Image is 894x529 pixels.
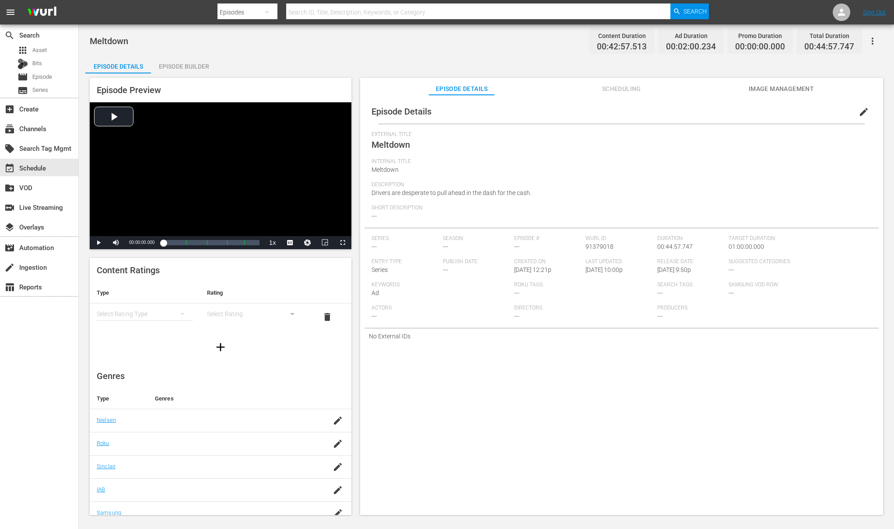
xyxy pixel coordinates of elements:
span: Publish Date: [443,258,510,265]
span: VOD [4,183,15,193]
span: Asset [32,46,47,55]
span: Content Ratings [97,265,160,275]
span: Image Management [748,84,814,94]
div: Bits [18,59,28,69]
div: Ad Duration [666,30,716,42]
button: Mute [107,236,125,249]
span: Episode Preview [97,85,161,95]
div: Episode Details [85,56,151,77]
span: External Title [372,131,867,138]
span: Bits [32,59,42,68]
a: Sinclair [97,463,116,470]
span: Short Description [372,205,867,212]
span: Last Updated: [585,258,652,265]
button: delete [317,306,338,327]
span: [DATE] 10:00p [585,266,623,273]
span: Keywords: [372,282,510,289]
span: Season: [443,235,510,242]
span: Actors [372,305,510,312]
span: --- [372,313,377,320]
span: menu [5,7,16,17]
span: --- [657,289,663,296]
a: Roku [97,440,109,446]
span: --- [514,289,519,296]
span: 00:00:00.000 [129,240,154,245]
div: Total Duration [804,30,854,42]
span: Episode Details [372,106,431,117]
a: IAB [97,486,105,493]
span: 00:44:57.747 [657,243,693,250]
span: Live Streaming [4,202,15,213]
span: --- [443,243,448,250]
span: Meltdown [90,36,128,46]
button: Episode Details [85,56,151,73]
button: edit [853,101,874,122]
a: Sign Out [863,9,886,16]
span: --- [443,266,448,273]
span: Series [372,266,388,273]
span: 91379018 [585,243,614,250]
span: Producers [657,305,796,312]
button: Episode Builder [151,56,217,73]
span: Reports [4,282,15,292]
span: Duration: [657,235,724,242]
span: Channels [4,124,15,134]
span: Drivers are desperate to pull ahead in the dash for the cash. [372,189,531,196]
span: edit [859,107,869,117]
span: Ad [372,289,379,296]
div: Progress Bar [163,240,259,245]
span: --- [514,243,519,250]
span: Overlays [4,222,15,233]
span: --- [372,243,377,250]
span: 00:00:00.000 [735,42,785,52]
span: Wurl ID: [585,235,652,242]
span: Genres [97,371,125,381]
span: 01:00:00.000 [729,243,764,250]
button: Playback Rate [264,236,281,249]
div: Promo Duration [735,30,785,42]
span: Episode #: [514,235,581,242]
span: Release Date: [657,258,724,265]
span: Created On: [514,258,581,265]
span: Meltdown [372,139,410,150]
span: delete [322,312,333,322]
span: Scheduling [589,84,654,94]
div: No External IDs [365,328,879,344]
span: [DATE] 9:50p [657,266,691,273]
span: Episode [18,72,28,82]
table: simple table [90,282,351,331]
th: Type [90,388,148,409]
div: Episode Builder [151,56,217,77]
button: Picture-in-Picture [316,236,334,249]
span: --- [729,289,734,296]
span: Search Tags: [657,282,724,289]
span: Automation [4,243,15,253]
span: --- [729,266,734,273]
button: Jump To Time [299,236,316,249]
span: Directors [514,305,653,312]
span: Series [32,86,48,94]
span: Search [4,30,15,41]
span: Episode Details [429,84,494,94]
span: Episode [32,73,52,81]
span: Schedule [4,163,15,174]
th: Rating [200,282,310,303]
span: Series: [372,235,438,242]
a: Samsung [97,509,121,516]
span: Roku Tags: [514,282,653,289]
span: --- [657,313,663,320]
span: Meltdown [372,166,399,173]
span: Description [372,181,867,188]
span: Internal Title [372,158,867,165]
span: Target Duration: [729,235,867,242]
span: 00:42:57.513 [597,42,647,52]
a: Nielsen [97,417,116,423]
th: Genres [148,388,323,409]
span: Search [684,3,707,19]
th: Type [90,282,200,303]
button: Captions [281,236,299,249]
span: [DATE] 12:21p [514,266,551,273]
span: Search Tag Mgmt [4,143,15,154]
span: Suggested Categories: [729,258,867,265]
span: --- [514,313,519,320]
